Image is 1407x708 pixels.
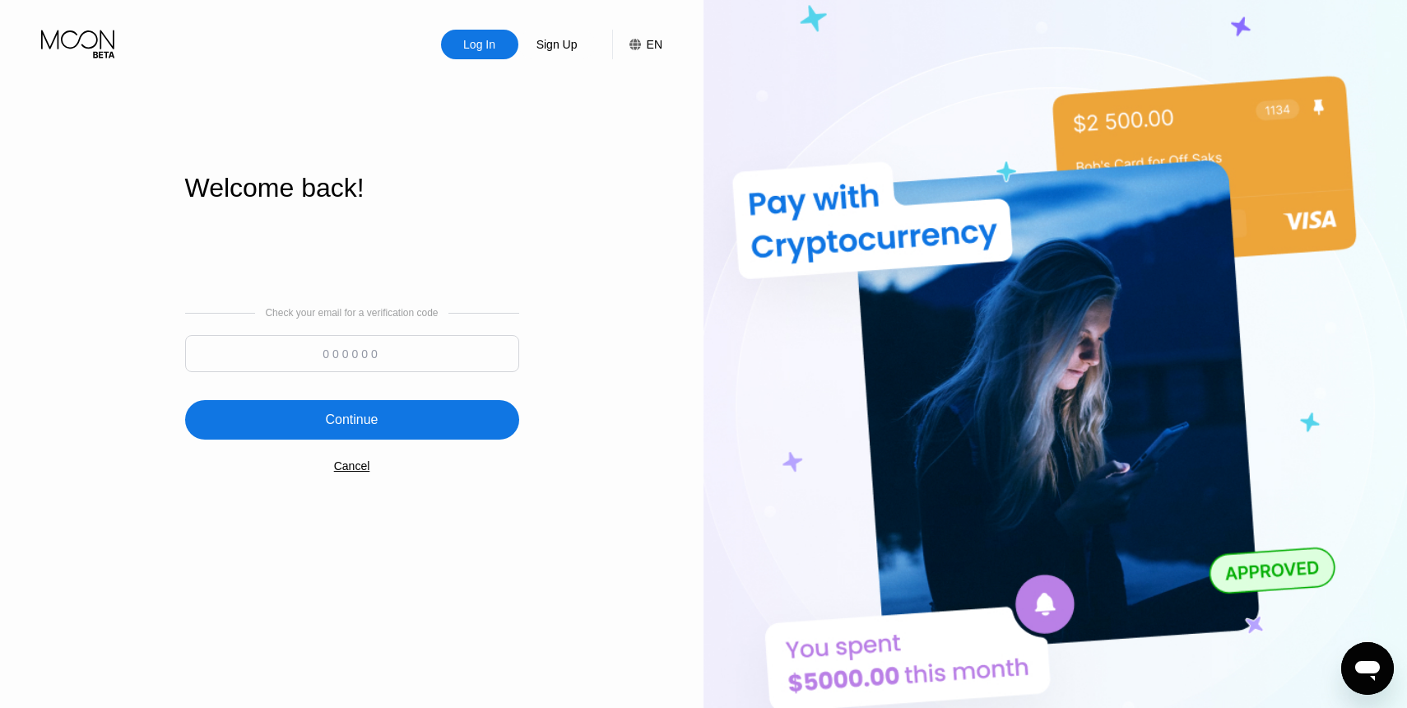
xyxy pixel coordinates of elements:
[325,412,378,428] div: Continue
[647,38,662,51] div: EN
[441,30,518,59] div: Log In
[265,307,438,319] div: Check your email for a verification code
[185,335,519,372] input: 000000
[518,30,596,59] div: Sign Up
[334,459,370,473] div: Cancel
[185,173,519,203] div: Welcome back!
[535,36,579,53] div: Sign Up
[185,400,519,440] div: Continue
[1341,642,1394,695] iframe: Pulsante per aprire la finestra di messaggistica
[462,36,497,53] div: Log In
[612,30,662,59] div: EN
